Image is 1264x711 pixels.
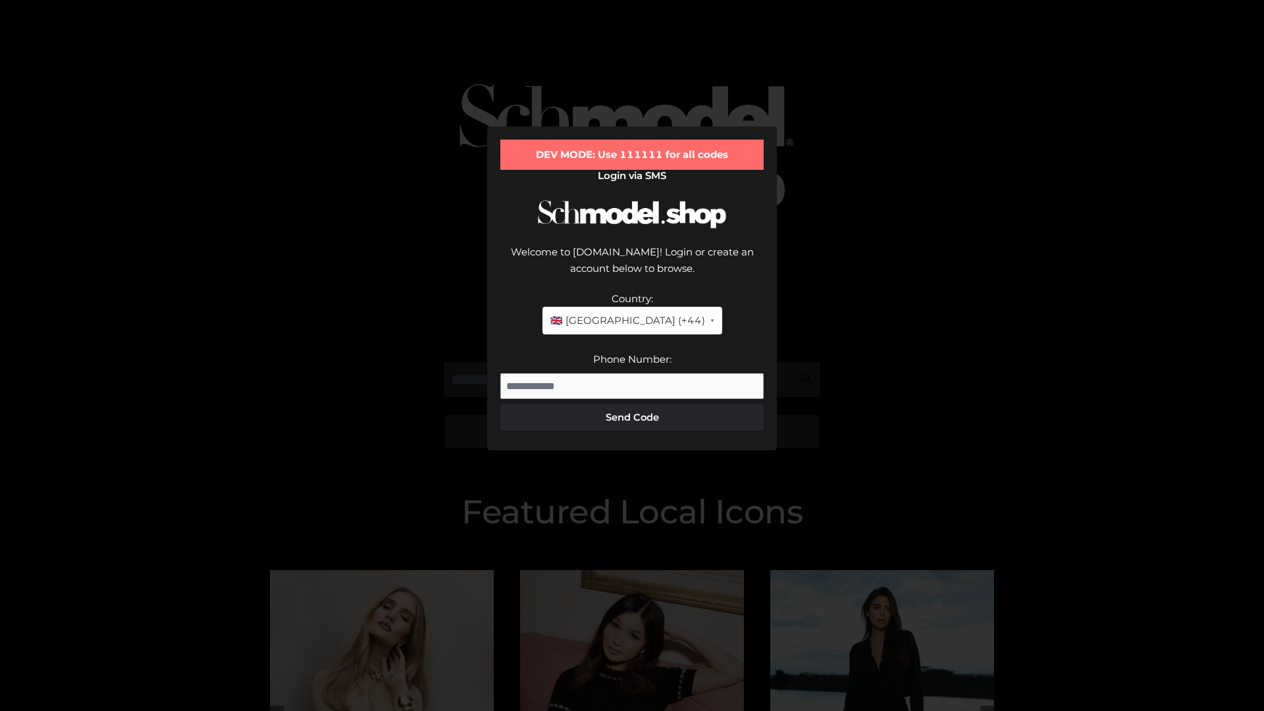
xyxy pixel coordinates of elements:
label: Phone Number: [593,353,671,365]
h2: Login via SMS [500,170,764,182]
div: DEV MODE: Use 111111 for all codes [500,140,764,170]
span: 🇬🇧 [GEOGRAPHIC_DATA] (+44) [550,312,705,329]
div: Welcome to [DOMAIN_NAME]! Login or create an account below to browse. [500,244,764,290]
img: Schmodel Logo [533,188,731,240]
button: Send Code [500,404,764,431]
label: Country: [612,292,653,305]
